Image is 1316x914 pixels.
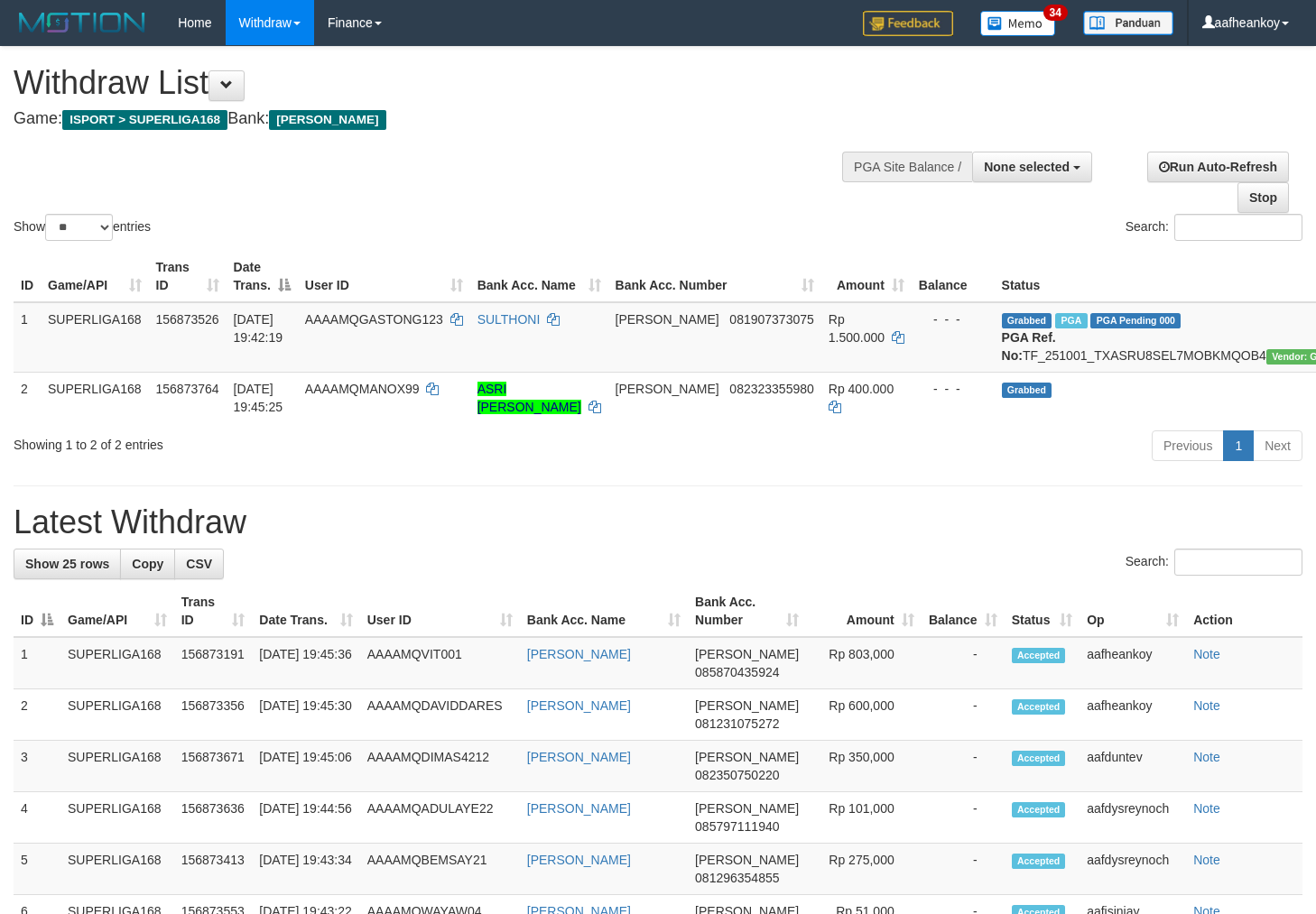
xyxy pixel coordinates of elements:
[25,557,109,571] span: Show 25 rows
[174,844,253,895] td: 156873413
[863,11,953,36] img: Feedback.jpg
[1174,549,1302,576] input: Search:
[527,647,631,661] a: [PERSON_NAME]
[695,665,779,679] span: Copy 085870435924 to clipboard
[60,586,174,637] th: Game/API: activate to sort column ascending
[252,586,359,637] th: Date Trans.: activate to sort column ascending
[1012,802,1066,817] span: Accepted
[252,637,359,689] td: [DATE] 19:45:36
[1253,430,1302,461] a: Next
[174,792,253,844] td: 156873636
[980,11,1056,36] img: Button%20Memo.svg
[806,586,922,637] th: Amount: activate to sort column ascending
[1193,698,1220,713] a: Note
[45,214,113,241] select: Showentries
[186,557,212,571] span: CSV
[227,251,298,302] th: Date Trans.: activate to sort column descending
[360,637,520,689] td: AAAAMQVIT001
[1002,330,1056,363] b: PGA Ref. No:
[174,549,224,579] a: CSV
[1193,853,1220,867] a: Note
[1174,214,1302,241] input: Search:
[922,741,1005,792] td: -
[821,251,912,302] th: Amount: activate to sort column ascending
[527,853,631,867] a: [PERSON_NAME]
[132,557,163,571] span: Copy
[14,504,1302,540] h1: Latest Withdraw
[1126,549,1302,576] label: Search:
[695,871,779,885] span: Copy 081296354855 to clipboard
[608,251,821,302] th: Bank Acc. Number: activate to sort column ascending
[1223,430,1254,461] a: 1
[1090,313,1181,328] span: PGA Pending
[527,801,631,816] a: [PERSON_NAME]
[695,768,779,782] span: Copy 082350750220 to clipboard
[520,586,688,637] th: Bank Acc. Name: activate to sort column ascending
[695,853,799,867] span: [PERSON_NAME]
[41,302,149,373] td: SUPERLIGA168
[477,312,541,327] a: SULTHONI
[922,637,1005,689] td: -
[60,637,174,689] td: SUPERLIGA168
[1043,5,1068,21] span: 34
[14,9,151,36] img: MOTION_logo.png
[174,586,253,637] th: Trans ID: activate to sort column ascending
[1002,383,1052,398] span: Grabbed
[695,801,799,816] span: [PERSON_NAME]
[1193,750,1220,764] a: Note
[269,110,385,130] span: [PERSON_NAME]
[1080,792,1186,844] td: aafdysreynoch
[806,637,922,689] td: Rp 803,000
[41,251,149,302] th: Game/API: activate to sort column ascending
[60,792,174,844] td: SUPERLIGA168
[60,844,174,895] td: SUPERLIGA168
[477,382,581,414] a: ASRI [PERSON_NAME]
[1080,741,1186,792] td: aafduntev
[14,741,60,792] td: 3
[14,792,60,844] td: 4
[1126,214,1302,241] label: Search:
[298,251,470,302] th: User ID: activate to sort column ascending
[174,689,253,741] td: 156873356
[252,689,359,741] td: [DATE] 19:45:30
[1012,648,1066,663] span: Accepted
[60,689,174,741] td: SUPERLIGA168
[829,382,894,396] span: Rp 400.000
[1005,586,1080,637] th: Status: activate to sort column ascending
[360,689,520,741] td: AAAAMQDAVIDDARES
[156,312,219,327] span: 156873526
[922,689,1005,741] td: -
[1193,801,1220,816] a: Note
[806,689,922,741] td: Rp 600,000
[14,549,121,579] a: Show 25 rows
[252,844,359,895] td: [DATE] 19:43:34
[912,251,995,302] th: Balance
[360,792,520,844] td: AAAAMQADULAYE22
[1152,430,1224,461] a: Previous
[922,792,1005,844] td: -
[305,382,420,396] span: AAAAMQMANOX99
[470,251,608,302] th: Bank Acc. Name: activate to sort column ascending
[919,310,987,328] div: - - -
[120,549,175,579] a: Copy
[14,251,41,302] th: ID
[1080,844,1186,895] td: aafdysreynoch
[919,380,987,398] div: - - -
[234,312,283,345] span: [DATE] 19:42:19
[234,382,283,414] span: [DATE] 19:45:25
[62,110,227,130] span: ISPORT > SUPERLIGA168
[842,152,972,182] div: PGA Site Balance /
[174,637,253,689] td: 156873191
[695,819,779,834] span: Copy 085797111940 to clipboard
[1193,647,1220,661] a: Note
[616,312,719,327] span: [PERSON_NAME]
[156,382,219,396] span: 156873764
[527,698,631,713] a: [PERSON_NAME]
[14,110,859,128] h4: Game: Bank:
[14,302,41,373] td: 1
[984,160,1070,174] span: None selected
[149,251,227,302] th: Trans ID: activate to sort column ascending
[41,372,149,423] td: SUPERLIGA168
[1186,586,1302,637] th: Action
[14,586,60,637] th: ID: activate to sort column descending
